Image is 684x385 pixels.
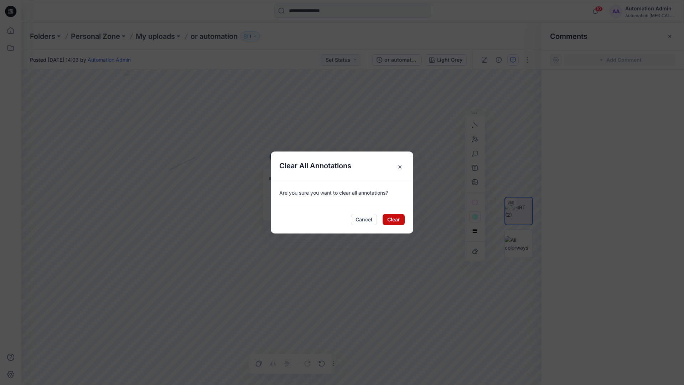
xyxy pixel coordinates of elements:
div: Are you sure you want to clear all annotations? [271,180,413,205]
button: Cancel [351,214,377,225]
button: Clear [383,214,405,225]
span: × [393,160,406,173]
button: Close [385,152,413,180]
h5: Clear All Annotations [271,152,360,180]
